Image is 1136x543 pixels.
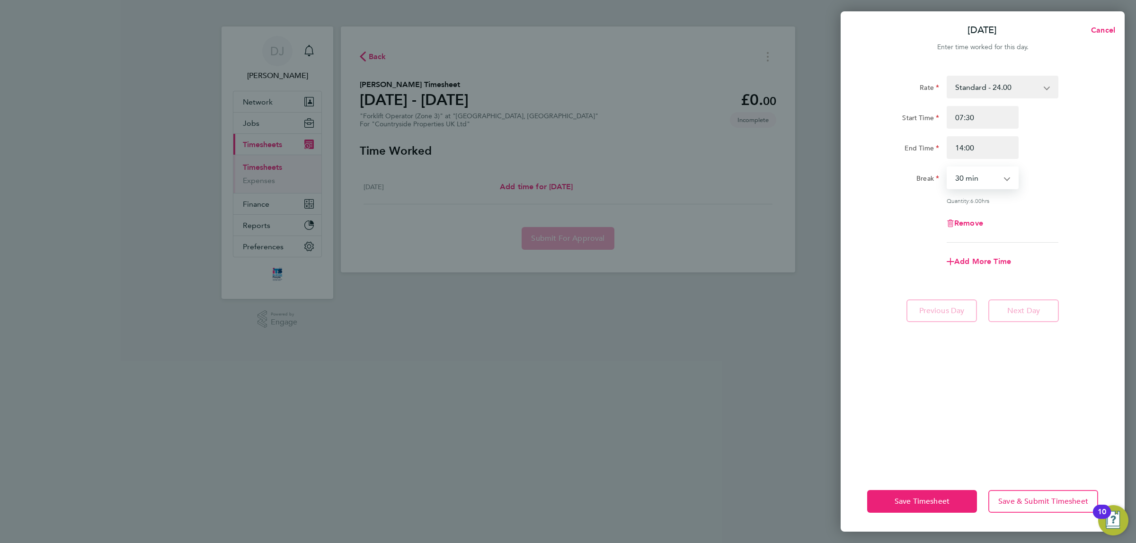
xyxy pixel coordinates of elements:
div: Enter time worked for this day. [841,42,1125,53]
p: [DATE] [967,24,997,37]
span: Add More Time [954,257,1011,266]
div: 10 [1098,512,1106,524]
input: E.g. 08:00 [947,106,1019,129]
button: Save & Submit Timesheet [988,490,1098,513]
label: Rate [920,83,939,95]
label: End Time [905,144,939,155]
button: Remove [947,219,983,227]
input: E.g. 18:00 [947,136,1019,159]
div: Quantity: hrs [947,197,1058,204]
span: 6.00 [970,197,982,204]
button: Add More Time [947,258,1011,265]
label: Break [916,174,939,185]
button: Open Resource Center, 10 new notifications [1098,505,1128,535]
span: Remove [954,219,983,228]
button: Save Timesheet [867,490,977,513]
label: Start Time [902,114,939,125]
button: Cancel [1076,21,1125,40]
span: Save & Submit Timesheet [998,497,1088,506]
span: Save Timesheet [895,497,950,506]
span: Cancel [1088,26,1115,35]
